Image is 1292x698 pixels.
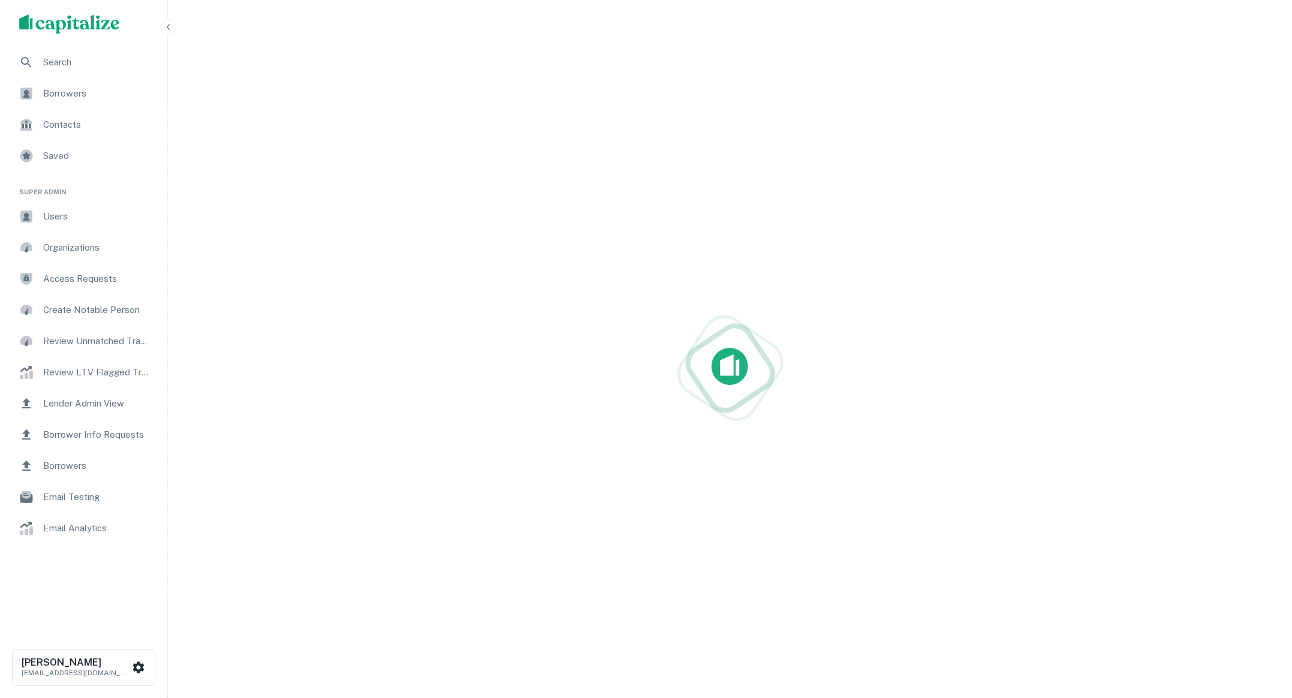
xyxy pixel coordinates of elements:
span: Users [43,209,150,224]
a: Email Testing [10,483,158,512]
span: Contacts [43,118,150,132]
a: Saved [10,142,158,170]
li: Super Admin [10,173,158,202]
span: Review Unmatched Transactions [43,334,150,348]
a: Create Notable Person [10,296,158,324]
h6: [PERSON_NAME] [22,658,129,667]
span: Lender Admin View [43,396,150,411]
a: Review Unmatched Transactions [10,327,158,356]
a: Users [10,202,158,231]
p: [EMAIL_ADDRESS][DOMAIN_NAME] [22,667,129,678]
span: Email Testing [43,490,150,504]
a: Borrowers [10,452,158,480]
img: capitalize-logo.png [19,14,120,34]
span: Search [43,55,150,70]
span: Access Requests [43,272,150,286]
iframe: Chat Widget [1232,564,1292,621]
span: Saved [43,149,150,163]
a: Contacts [10,110,158,139]
span: Email Analytics [43,521,150,535]
span: Create Notable Person [43,303,150,317]
a: Access Requests [10,264,158,293]
a: Borrowers [10,79,158,108]
span: Borrower Info Requests [43,428,150,442]
a: Borrower Info Requests [10,420,158,449]
span: Organizations [43,240,150,255]
span: Borrowers [43,459,150,473]
a: Lender Admin View [10,389,158,418]
span: Review LTV Flagged Transactions [43,365,150,380]
a: Organizations [10,233,158,262]
a: Review LTV Flagged Transactions [10,358,158,387]
a: Search [10,48,158,77]
span: Borrowers [43,86,150,101]
button: [PERSON_NAME][EMAIL_ADDRESS][DOMAIN_NAME] [12,649,155,686]
a: Email Analytics [10,514,158,543]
